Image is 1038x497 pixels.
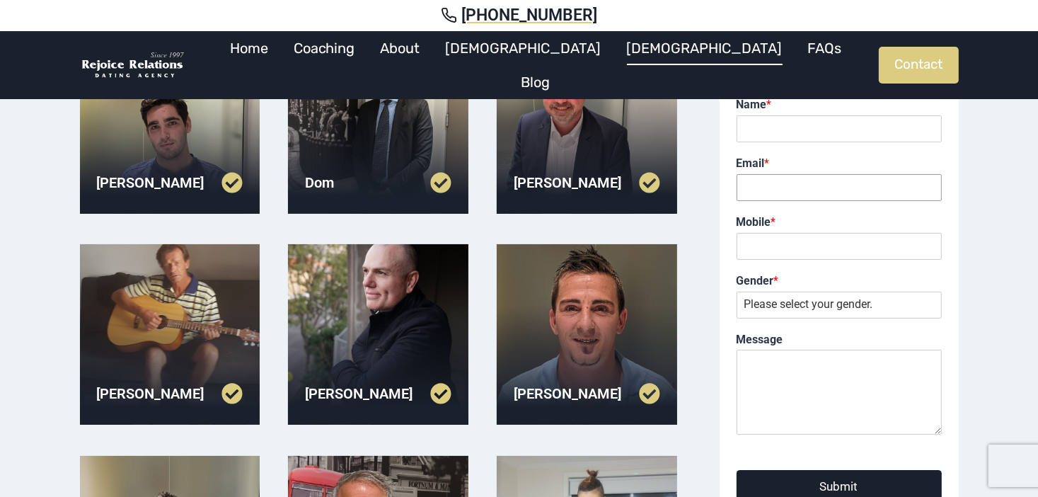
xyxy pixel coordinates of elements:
[281,31,368,65] a: Coaching
[509,65,563,99] a: Blog
[433,31,614,65] a: [DEMOGRAPHIC_DATA]
[737,274,942,289] label: Gender
[461,6,597,25] span: [PHONE_NUMBER]
[737,333,942,348] label: Message
[193,31,879,99] nav: Primary Navigation
[614,31,795,65] a: [DEMOGRAPHIC_DATA]
[737,98,942,113] label: Name
[80,51,186,80] img: Rejoice Relations
[795,31,855,65] a: FAQs
[737,215,942,230] label: Mobile
[737,233,942,260] input: Mobile
[17,6,1021,25] a: [PHONE_NUMBER]
[879,47,959,84] a: Contact
[217,31,281,65] a: Home
[737,156,942,171] label: Email
[368,31,433,65] a: About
